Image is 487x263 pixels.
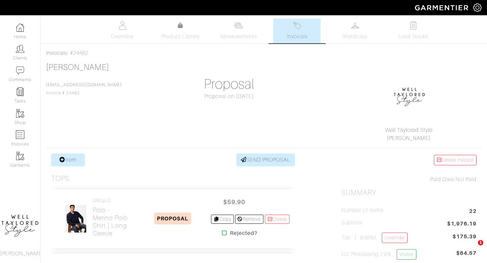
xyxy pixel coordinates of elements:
[469,207,477,216] span: 22
[273,19,321,43] a: Invoices
[46,82,122,87] a: [EMAIL_ADDRESS][DOMAIN_NAME]
[235,215,263,224] a: Remove
[99,19,146,43] a: Overview
[342,175,477,184] div: Not Paid
[214,195,254,209] span: $59.90
[453,233,477,241] span: $175.39
[236,153,295,166] a: SEND PROPOSAL
[16,45,24,53] img: clients-icon-6bae9207a08558b7cb47a8932f037763ab4055f8c8b6bfacd5dc20c3e0201464.png
[93,198,134,237] a: UNIQLO Polo -Merino Polo Shirt | Long Sleeve
[464,240,480,256] iframe: Intercom live chat
[434,155,477,165] a: Delete Invoice
[211,215,234,224] a: Copy
[412,2,473,14] img: garmentier-logo-header-white-b43fb05a5012e4ada735d5af1a66efaba907eab6374d6393d1fbf88cb4ef424d.png
[162,76,297,92] h1: Proposal
[157,22,204,41] a: Product Library
[342,249,416,260] h5: CC Processing 2.9%
[265,215,290,224] a: Delete
[16,152,24,160] img: garments-icon-b7da505a4dc4fd61783c78ac3ca0ef83fa9d6f193b1c9dc38574b1d14d53ca28.png
[230,229,257,237] strong: Rejected?
[93,198,134,204] h4: UNIQLO
[111,32,134,41] span: Overview
[409,21,418,30] img: todo-9ac3debb85659649dc8f770b8b6100bb5dab4b48dedcbae339e5042a72dfd3cc.svg
[154,213,191,224] span: PROPOSAL
[51,174,69,183] h3: Tops
[46,82,122,95] span: Invoice # 24482
[46,50,67,56] a: Invoices
[342,189,477,197] h2: Summary
[16,109,24,118] img: garments-icon-b7da505a4dc4fd61783c78ac3ca0ef83fa9d6f193b1c9dc38574b1d14d53ca28.png
[65,205,87,233] img: GYou7HHm2XRh9aVnvjVchTzg
[331,19,379,43] a: Wardrobe
[162,92,297,100] div: Proposal on [DATE]
[16,66,24,75] img: comment-icon-a0a6a9ef722e966f86d9cbdc48e553b5cf19dbc54f86b18d962a5391bc8f6eb6.png
[93,206,134,237] h2: Polo - Merino Polo Shirt | Long Sleeve
[385,127,433,133] a: Well Taylored Style
[46,63,109,72] a: [PERSON_NAME]
[342,207,384,214] h5: Number of Items
[16,130,24,139] img: orders-icon-0abe47150d42831381b5fb84f609e132dff9fe21cb692f30cb5eec754e2cba89.png
[393,79,426,113] img: 1593278135251.png.png
[161,32,200,41] span: Product Library
[16,23,24,32] img: dashboard-icon-dbcd8f5a0b271acd01030246c82b418ddd0df26cd7fceb0bd07c9910d44c42f6.png
[390,19,437,43] a: Look Books
[215,19,263,43] a: Measurements
[382,233,407,243] a: Override
[430,176,456,183] span: Paid Date:
[51,153,85,166] a: Item
[398,32,428,41] span: Look Books
[397,249,416,260] a: Waive
[234,21,243,30] img: measurements-466bbee1fd09ba9460f595b01e5d73f9e2bff037440d3c8f018324cb6cdf7a4a.svg
[351,21,360,30] img: wardrobe-487a4870c1b7c33e795ec22d11cfc2ed9d08956e64fb3008fe2437562e282088.svg
[221,32,257,41] span: Measurements
[16,88,24,96] img: reminder-icon-8004d30b9f0a5d33ae49ab947aed9ed385cf756f9e5892f1edd6e32f2345188e.png
[343,32,367,41] span: Wardrobe
[473,3,482,12] img: gear-icon-white-bd11855cb880d31180b6d7d6211b90ccbf57a29d726f0c71d8c61bd08dd39cc2.png
[293,21,301,30] img: orders-27d20c2124de7fd6de4e0e44c1d41de31381a507db9b33961299e4e07d508b8c.svg
[287,32,307,41] span: Invoices
[118,21,126,30] img: basicinfo-40fd8af6dae0f16599ec9e87c0ef1c0a1fdea2edbe929e3d69a839185d80c458.svg
[46,49,482,57] div: / #24482
[342,220,363,226] h5: Subtotal
[447,220,477,229] span: $1,976.19
[456,249,477,262] span: $64.57
[478,240,483,245] span: 1
[387,135,431,141] a: [PERSON_NAME]
[342,233,408,243] h5: Tax ( : 8.88%)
